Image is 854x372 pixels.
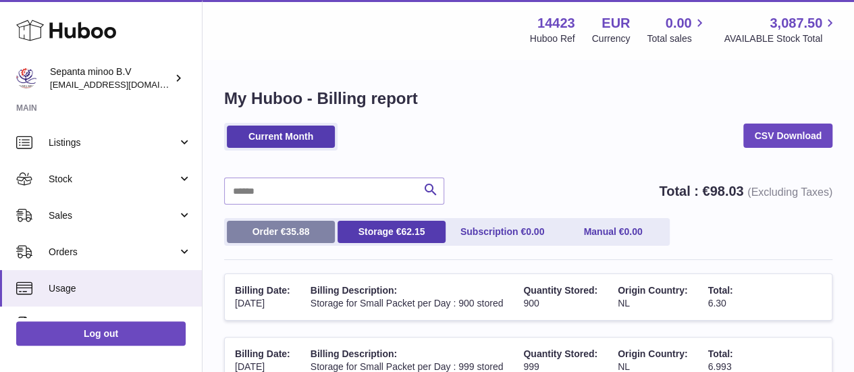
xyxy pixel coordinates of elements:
[224,88,832,109] h1: My Huboo - Billing report
[708,361,731,372] span: 6.993
[401,226,425,237] span: 62.15
[708,285,732,296] span: Total:
[608,274,697,320] td: NL
[227,126,335,148] a: Current Month
[530,32,575,45] div: Huboo Ref
[537,14,575,32] strong: 14423
[647,14,707,45] a: 0.00 Total sales
[724,14,838,45] a: 3,087.50 AVAILABLE Stock Total
[666,14,692,32] span: 0.00
[708,298,726,309] span: 6.30
[49,282,192,295] span: Usage
[526,226,544,237] span: 0.00
[235,285,290,296] span: Billing Date:
[618,348,687,359] span: Origin Country:
[286,226,309,237] span: 35.88
[513,274,608,320] td: 900
[49,209,178,222] span: Sales
[16,321,186,346] a: Log out
[50,79,198,90] span: [EMAIL_ADDRESS][DOMAIN_NAME]
[743,124,832,148] a: CSV Download
[624,226,642,237] span: 0.00
[225,274,300,320] td: [DATE]
[647,32,707,45] span: Total sales
[602,14,630,32] strong: EUR
[710,184,743,198] span: 98.03
[49,173,178,186] span: Stock
[523,285,597,296] span: Quantity Stored:
[523,348,597,359] span: Quantity Stored:
[708,348,732,359] span: Total:
[448,221,556,243] a: Subscription €0.00
[16,68,36,88] img: internalAdmin-14423@internal.huboo.com
[50,65,171,91] div: Sepanta minoo B.V
[659,184,832,198] strong: Total : €
[300,274,514,320] td: Storage for Small Packet per Day : 900 stored
[311,285,397,296] span: Billing Description:
[724,32,838,45] span: AVAILABLE Stock Total
[559,221,667,243] a: Manual €0.00
[49,136,178,149] span: Listings
[338,221,446,243] a: Storage €62.15
[235,348,290,359] span: Billing Date:
[618,285,687,296] span: Origin Country:
[49,246,178,259] span: Orders
[592,32,631,45] div: Currency
[227,221,335,243] a: Order €35.88
[747,186,832,198] span: (Excluding Taxes)
[770,14,822,32] span: 3,087.50
[311,348,397,359] span: Billing Description:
